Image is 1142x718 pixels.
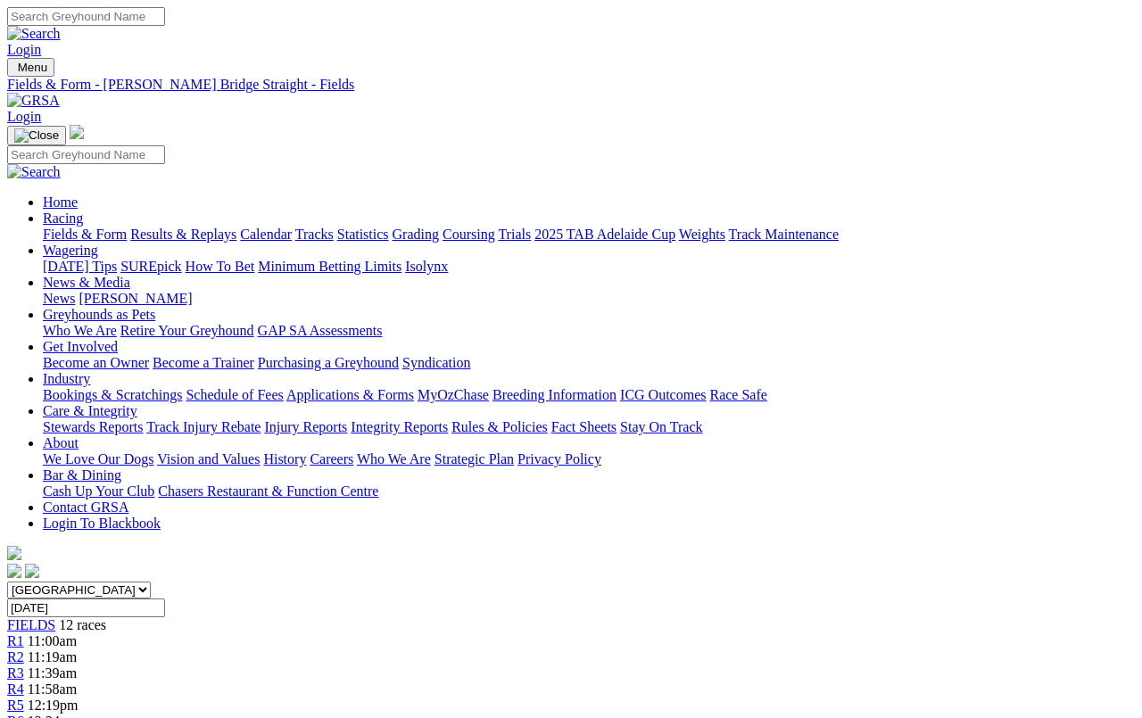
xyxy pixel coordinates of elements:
a: FIELDS [7,617,55,632]
img: facebook.svg [7,564,21,578]
a: Chasers Restaurant & Function Centre [158,483,378,499]
div: Greyhounds as Pets [43,323,1135,339]
a: Statistics [337,227,389,242]
a: 2025 TAB Adelaide Cup [534,227,675,242]
img: GRSA [7,93,60,109]
a: Vision and Values [157,451,260,466]
a: Calendar [240,227,292,242]
a: Become an Owner [43,355,149,370]
a: Purchasing a Greyhound [258,355,399,370]
a: Home [43,194,78,210]
a: Become a Trainer [153,355,254,370]
a: Contact GRSA [43,499,128,515]
div: Bar & Dining [43,483,1135,499]
div: Get Involved [43,355,1135,371]
a: GAP SA Assessments [258,323,383,338]
a: Privacy Policy [517,451,601,466]
a: Stewards Reports [43,419,143,434]
a: Schedule of Fees [186,387,283,402]
a: Coursing [443,227,495,242]
a: Care & Integrity [43,403,137,418]
a: ICG Outcomes [620,387,706,402]
a: R4 [7,681,24,697]
div: Care & Integrity [43,419,1135,435]
div: Wagering [43,259,1135,275]
img: twitter.svg [25,564,39,578]
a: R2 [7,649,24,664]
a: Breeding Information [492,387,617,402]
a: Race Safe [709,387,766,402]
a: Who We Are [43,323,117,338]
a: Login [7,109,41,124]
a: Greyhounds as Pets [43,307,155,322]
input: Search [7,7,165,26]
span: 12:19pm [28,697,79,713]
a: Rules & Policies [451,419,548,434]
a: Login To Blackbook [43,516,161,531]
a: Get Involved [43,339,118,354]
a: Fact Sheets [551,419,617,434]
a: Racing [43,210,83,226]
a: Who We Are [357,451,431,466]
a: Fields & Form - [PERSON_NAME] Bridge Straight - Fields [7,77,1135,93]
span: 11:00am [28,633,77,648]
a: Stay On Track [620,419,702,434]
a: Applications & Forms [286,387,414,402]
div: Industry [43,387,1135,403]
a: Tracks [295,227,334,242]
a: R1 [7,633,24,648]
a: SUREpick [120,259,181,274]
span: 12 races [59,617,106,632]
a: Track Maintenance [729,227,839,242]
a: Bookings & Scratchings [43,387,182,402]
div: News & Media [43,291,1135,307]
span: 11:19am [28,649,77,664]
a: [PERSON_NAME] [79,291,192,306]
span: 11:39am [28,665,77,681]
input: Search [7,145,165,164]
img: logo-grsa-white.png [70,125,84,139]
a: Injury Reports [264,419,347,434]
a: Fields & Form [43,227,127,242]
a: Isolynx [405,259,448,274]
div: Racing [43,227,1135,243]
a: History [263,451,306,466]
a: Minimum Betting Limits [258,259,401,274]
a: About [43,435,79,450]
span: Menu [18,61,47,74]
a: Bar & Dining [43,467,121,483]
a: Results & Replays [130,227,236,242]
a: Wagering [43,243,98,258]
a: Strategic Plan [434,451,514,466]
a: Integrity Reports [351,419,448,434]
a: Grading [393,227,439,242]
img: Search [7,26,61,42]
a: Industry [43,371,90,386]
a: Syndication [402,355,470,370]
a: Trials [498,227,531,242]
a: Careers [310,451,353,466]
a: Weights [679,227,725,242]
a: News [43,291,75,306]
a: News & Media [43,275,130,290]
span: 11:58am [28,681,77,697]
a: MyOzChase [418,387,489,402]
img: Close [14,128,59,143]
a: R5 [7,697,24,713]
img: Search [7,164,61,180]
a: R3 [7,665,24,681]
a: Retire Your Greyhound [120,323,254,338]
a: We Love Our Dogs [43,451,153,466]
button: Toggle navigation [7,58,54,77]
button: Toggle navigation [7,126,66,145]
input: Select date [7,598,165,617]
div: About [43,451,1135,467]
img: logo-grsa-white.png [7,546,21,560]
a: Track Injury Rebate [146,419,261,434]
